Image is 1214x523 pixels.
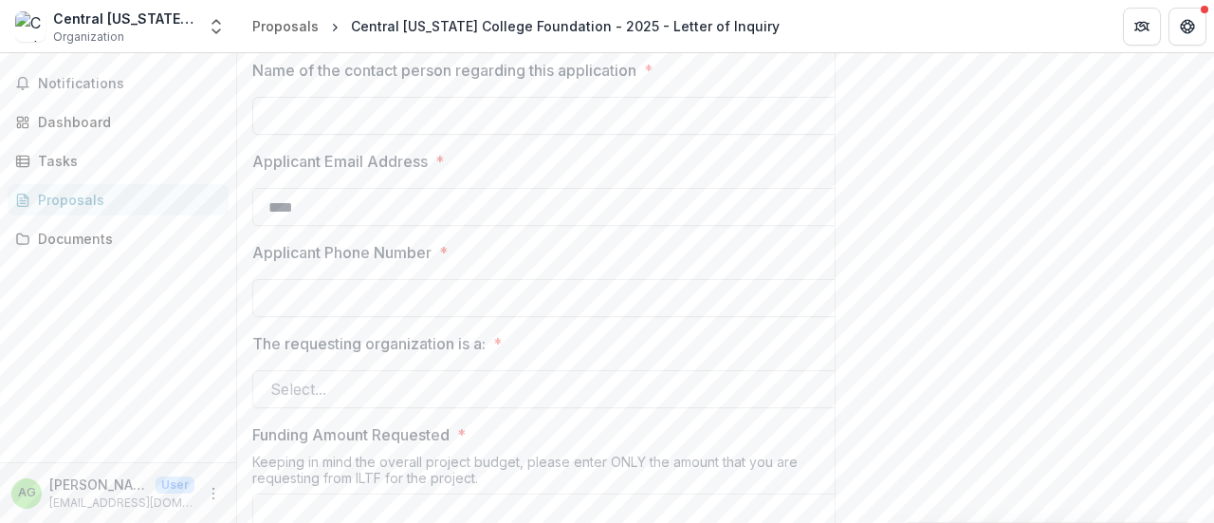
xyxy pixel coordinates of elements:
div: Dashboard [38,112,213,132]
button: Partners [1123,8,1161,46]
img: Central Wyoming College Foundation [15,11,46,42]
button: Notifications [8,68,229,99]
span: Organization [53,28,124,46]
a: Dashboard [8,106,229,138]
button: Get Help [1168,8,1206,46]
p: Name of the contact person regarding this application [252,59,636,82]
div: Proposals [38,190,213,210]
div: Alexis Grieve [18,487,36,499]
p: [PERSON_NAME] [49,475,148,495]
a: Documents [8,223,229,254]
a: Proposals [245,12,326,40]
button: More [202,482,225,505]
a: Tasks [8,145,229,177]
a: Proposals [8,184,229,215]
div: Central [US_STATE] College Foundation [53,9,195,28]
div: Central [US_STATE] College Foundation - 2025 - Letter of Inquiry [351,16,780,36]
button: Open entity switcher [203,8,230,46]
p: The requesting organization is a: [252,332,486,355]
span: Notifications [38,76,221,92]
p: Funding Amount Requested [252,423,450,446]
div: Tasks [38,151,213,171]
p: [EMAIL_ADDRESS][DOMAIN_NAME] [49,495,194,512]
p: Applicant Phone Number [252,241,432,264]
p: User [156,476,194,494]
div: Documents [38,229,213,249]
div: Keeping in mind the overall project budget, please enter ONLY the amount that you are requesting ... [252,454,859,494]
p: Applicant Email Address [252,150,428,173]
nav: breadcrumb [245,12,787,40]
div: Proposals [252,16,319,36]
